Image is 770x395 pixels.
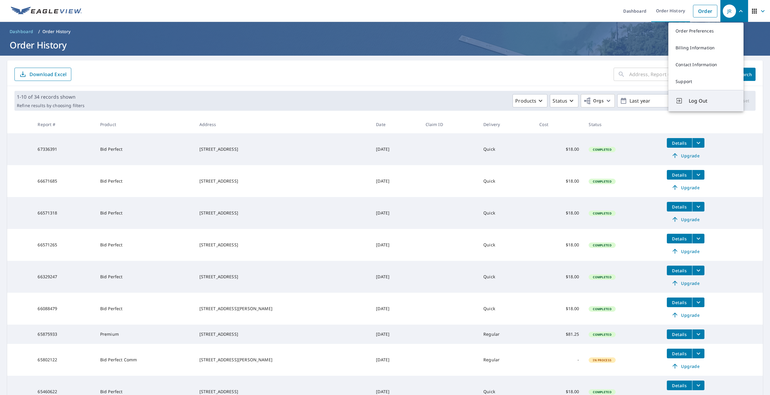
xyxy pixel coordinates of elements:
[534,229,584,261] td: $18.00
[670,332,688,337] span: Details
[33,293,95,325] td: 66088479
[479,133,534,165] td: Quick
[534,197,584,229] td: $18.00
[667,310,704,320] a: Upgrade
[11,7,82,16] img: EV Logo
[479,261,534,293] td: Quick
[371,229,420,261] td: [DATE]
[534,133,584,165] td: $18.00
[692,234,704,243] button: filesDropdownBtn-66571265
[667,329,692,339] button: detailsBtn-65875933
[534,261,584,293] td: $18.00
[667,138,692,148] button: detailsBtn-67336391
[95,344,195,376] td: Bid Perfect Comm
[513,94,547,107] button: Products
[534,165,584,197] td: $18.00
[199,331,367,337] div: [STREET_ADDRESS]
[692,349,704,358] button: filesDropdownBtn-65802122
[670,311,701,319] span: Upgrade
[534,116,584,133] th: Cost
[199,242,367,248] div: [STREET_ADDRESS]
[689,97,736,104] span: Log Out
[670,204,688,210] span: Details
[17,93,85,100] p: 1-10 of 34 records shown
[199,274,367,280] div: [STREET_ADDRESS]
[479,197,534,229] td: Quick
[692,329,704,339] button: filesDropdownBtn-65875933
[199,146,367,152] div: [STREET_ADDRESS]
[670,236,688,242] span: Details
[534,293,584,325] td: $18.00
[692,266,704,275] button: filesDropdownBtn-66329247
[692,138,704,148] button: filesDropdownBtn-67336391
[33,325,95,344] td: 65875933
[739,72,751,77] span: Search
[371,197,420,229] td: [DATE]
[95,116,195,133] th: Product
[95,293,195,325] td: Bid Perfect
[692,381,704,390] button: filesDropdownBtn-65460622
[692,202,704,211] button: filesDropdownBtn-66571318
[479,325,534,344] td: Regular
[479,344,534,376] td: Regular
[33,344,95,376] td: 65802122
[670,300,688,305] span: Details
[667,381,692,390] button: detailsBtn-65460622
[734,68,756,81] button: Search
[667,183,704,192] a: Upgrade
[534,325,584,344] td: $81.25
[95,133,195,165] td: Bid Perfect
[371,344,420,376] td: [DATE]
[534,344,584,376] td: -
[589,390,615,394] span: Completed
[667,202,692,211] button: detailsBtn-66571318
[670,152,701,159] span: Upgrade
[550,94,578,107] button: Status
[33,116,95,133] th: Report #
[199,389,367,395] div: [STREET_ADDRESS]
[479,293,534,325] td: Quick
[667,170,692,180] button: detailsBtn-66671685
[7,27,36,36] a: Dashboard
[479,116,534,133] th: Delivery
[692,170,704,180] button: filesDropdownBtn-66671685
[589,243,615,247] span: Completed
[421,116,479,133] th: Claim ID
[589,211,615,215] span: Completed
[33,165,95,197] td: 66671685
[589,307,615,311] span: Completed
[195,116,371,133] th: Address
[668,39,744,56] a: Billing Information
[589,147,615,152] span: Completed
[589,332,615,337] span: Completed
[629,66,729,83] input: Address, Report #, Claim ID, etc.
[95,229,195,261] td: Bid Perfect
[515,97,536,104] p: Products
[33,229,95,261] td: 66571265
[667,214,704,224] a: Upgrade
[667,361,704,371] a: Upgrade
[199,306,367,312] div: [STREET_ADDRESS][PERSON_NAME]
[33,261,95,293] td: 66329247
[668,73,744,90] a: Support
[667,151,704,160] a: Upgrade
[14,68,71,81] button: Download Excel
[38,28,40,35] li: /
[371,293,420,325] td: [DATE]
[7,27,763,36] nav: breadcrumb
[670,184,701,191] span: Upgrade
[693,5,717,17] a: Order
[199,178,367,184] div: [STREET_ADDRESS]
[95,325,195,344] td: Premium
[199,210,367,216] div: [STREET_ADDRESS]
[7,39,763,51] h1: Order History
[371,116,420,133] th: Date
[95,165,195,197] td: Bid Perfect
[670,216,701,223] span: Upgrade
[371,325,420,344] td: [DATE]
[723,5,736,18] div: JR
[627,96,698,106] p: Last year
[589,275,615,279] span: Completed
[42,29,71,35] p: Order History
[667,246,704,256] a: Upgrade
